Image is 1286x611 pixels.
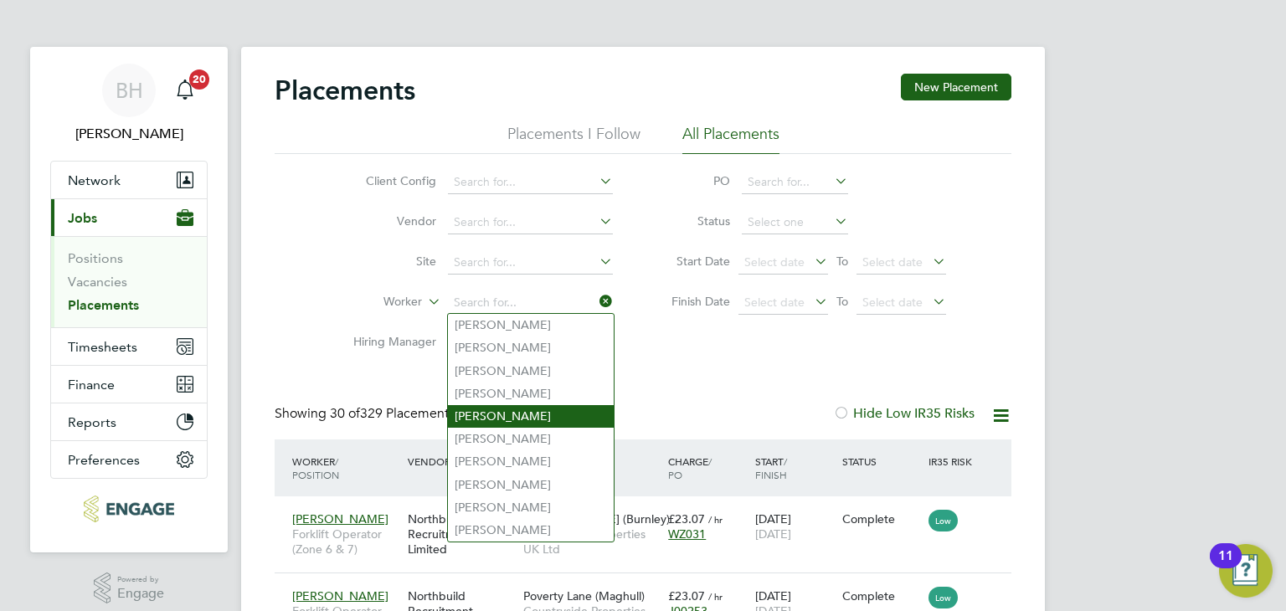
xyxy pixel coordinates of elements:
[862,295,923,310] span: Select date
[68,250,123,266] a: Positions
[84,495,173,522] img: northbuildrecruit-logo-retina.png
[292,588,388,603] span: [PERSON_NAME]
[330,405,360,422] span: 30 of
[838,446,925,476] div: Status
[751,503,838,550] div: [DATE]
[404,503,519,566] div: Northbuild Recruitment Limited
[68,210,97,226] span: Jobs
[117,587,164,601] span: Engage
[655,294,730,309] label: Finish Date
[708,590,723,603] span: / hr
[664,446,751,490] div: Charge
[68,414,116,430] span: Reports
[655,213,730,228] label: Status
[448,450,614,473] li: [PERSON_NAME]
[340,213,436,228] label: Vendor
[51,403,207,440] button: Reports
[292,511,388,526] span: [PERSON_NAME]
[448,211,613,234] input: Search for...
[668,526,706,542] span: WZ031
[448,314,614,336] li: [PERSON_NAME]
[51,236,207,327] div: Jobs
[30,47,228,552] nav: Main navigation
[751,446,838,490] div: Start
[1218,556,1233,578] div: 11
[928,510,958,531] span: Low
[116,80,143,101] span: BH
[668,511,705,526] span: £23.07
[340,334,436,349] label: Hiring Manager
[448,360,614,383] li: [PERSON_NAME]
[448,336,614,359] li: [PERSON_NAME]
[292,454,339,481] span: / Position
[744,254,805,270] span: Select date
[68,297,139,313] a: Placements
[50,64,208,144] a: BH[PERSON_NAME]
[448,405,614,428] li: [PERSON_NAME]
[51,199,207,236] button: Jobs
[448,519,614,542] li: [PERSON_NAME]
[742,211,848,234] input: Select one
[928,587,958,608] span: Low
[189,69,209,90] span: 20
[68,452,140,468] span: Preferences
[340,173,436,188] label: Client Config
[50,124,208,144] span: Becky Howley
[1219,544,1273,598] button: Open Resource Center, 11 new notifications
[51,328,207,365] button: Timesheets
[340,254,436,269] label: Site
[275,405,458,423] div: Showing
[51,441,207,478] button: Preferences
[50,495,208,522] a: Go to home page
[68,274,127,290] a: Vacancies
[655,173,730,188] label: PO
[404,446,519,476] div: Vendor
[168,64,202,117] a: 20
[94,572,165,604] a: Powered byEngage
[755,454,787,481] span: / Finish
[448,383,614,405] li: [PERSON_NAME]
[326,294,422,311] label: Worker
[292,526,399,557] span: Forklift Operator (Zone 6 & 7)
[831,290,853,312] span: To
[507,124,640,154] li: Placements I Follow
[668,588,705,603] span: £23.07
[448,474,614,496] li: [PERSON_NAME]
[833,405,975,422] label: Hide Low IR35 Risks
[68,339,137,355] span: Timesheets
[742,171,848,194] input: Search for...
[448,428,614,450] li: [PERSON_NAME]
[448,291,613,315] input: Search for...
[330,405,455,422] span: 329 Placements
[288,502,1011,516] a: [PERSON_NAME]Forklift Operator (Zone 6 & 7)Northbuild Recruitment Limited[PERSON_NAME] (Burnley)C...
[68,377,115,393] span: Finance
[744,295,805,310] span: Select date
[51,162,207,198] button: Network
[275,74,415,107] h2: Placements
[842,511,921,526] div: Complete
[862,254,923,270] span: Select date
[831,250,853,272] span: To
[448,496,614,519] li: [PERSON_NAME]
[668,454,712,481] span: / PO
[924,446,982,476] div: IR35 Risk
[708,513,723,526] span: / hr
[755,526,791,542] span: [DATE]
[288,579,1011,593] a: [PERSON_NAME]Forklift Operator (Zone 6 & 7)Northbuild Recruitment LimitedPoverty Lane (Maghull)Co...
[523,588,645,603] span: Poverty Lane (Maghull)
[448,171,613,194] input: Search for...
[117,572,164,587] span: Powered by
[448,251,613,275] input: Search for...
[51,366,207,403] button: Finance
[288,446,404,490] div: Worker
[68,172,121,188] span: Network
[682,124,779,154] li: All Placements
[842,588,921,603] div: Complete
[901,74,1011,100] button: New Placement
[655,254,730,269] label: Start Date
